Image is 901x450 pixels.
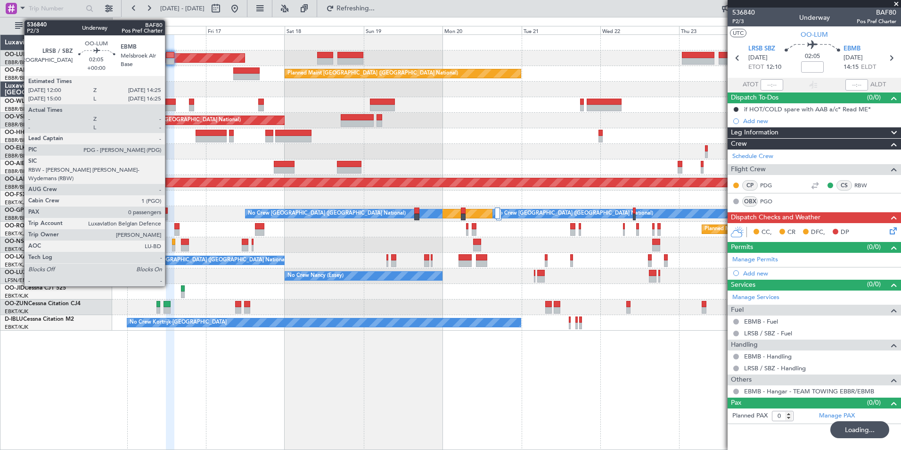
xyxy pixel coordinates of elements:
[732,152,773,161] a: Schedule Crew
[799,13,830,23] div: Underway
[5,292,28,300] a: EBKT/KJK
[830,421,889,438] div: Loading...
[5,317,74,322] a: D-IBLUCessna Citation M2
[731,164,766,175] span: Flight Crew
[805,52,820,61] span: 02:05
[5,52,28,58] span: OO-LUM
[742,196,758,207] div: OBX
[5,67,26,73] span: OO-FAE
[600,26,679,34] div: Wed 22
[744,317,778,325] a: EBMB - Fuel
[5,239,28,244] span: OO-NSG
[206,26,285,34] div: Fri 17
[867,92,881,102] span: (0/0)
[495,207,653,221] div: No Crew [GEOGRAPHIC_DATA] ([GEOGRAPHIC_DATA] National)
[5,168,30,175] a: EBBR/BRU
[679,26,758,34] div: Thu 23
[29,1,83,16] input: Trip Number
[844,44,860,54] span: EBMB
[5,199,28,206] a: EBKT/KJK
[5,317,23,322] span: D-IBLU
[870,80,886,90] span: ALDT
[844,63,859,72] span: 14:15
[5,192,26,198] span: OO-FSX
[744,387,874,395] a: EBMB - Hangar - TEAM TOWING EBBR/EBMB
[731,398,741,408] span: Pax
[5,230,28,237] a: EBKT/KJK
[760,181,781,190] a: PDG
[5,192,52,198] a: OO-FSXFalcon 7X
[336,5,376,12] span: Refreshing...
[5,59,30,66] a: EBBR/BRU
[5,145,52,151] a: OO-ELKFalcon 8X
[857,17,896,25] span: Pos Pref Charter
[5,308,28,315] a: EBKT/KJK
[867,242,881,252] span: (0/0)
[731,127,778,138] span: Leg Information
[760,197,781,206] a: PGO
[744,105,871,113] div: if HOT/COLD spare with AAB a/c* Read ME*
[5,239,81,244] a: OO-NSGCessna Citation CJ4
[287,269,344,283] div: No Crew Nancy (Essey)
[731,375,752,385] span: Others
[364,26,442,34] div: Sun 19
[442,26,521,34] div: Mon 20
[743,117,896,125] div: Add new
[748,53,768,63] span: [DATE]
[5,270,79,275] a: OO-LUXCessna Citation CJ4
[5,161,25,167] span: OO-AIE
[732,411,768,421] label: Planned PAX
[766,63,781,72] span: 12:10
[5,254,79,260] a: OO-LXACessna Citation CJ4
[731,139,747,150] span: Crew
[867,279,881,289] span: (0/0)
[731,280,755,291] span: Services
[5,270,27,275] span: OO-LUX
[5,246,28,253] a: EBKT/KJK
[5,114,26,120] span: OO-VSF
[322,1,378,16] button: Refreshing...
[748,44,775,54] span: LRSB SBZ
[5,161,51,167] a: OO-AIEFalcon 7X
[5,285,66,291] a: OO-JIDCessna CJ1 525
[25,23,99,29] span: All Aircraft
[732,8,755,17] span: 536840
[5,106,30,113] a: EBBR/BRU
[130,316,227,330] div: No Crew Kortrijk-[GEOGRAPHIC_DATA]
[704,222,814,236] div: Planned Maint Kortrijk-[GEOGRAPHIC_DATA]
[5,176,27,182] span: OO-LAH
[731,305,744,316] span: Fuel
[5,114,52,120] a: OO-VSFFalcon 8X
[732,17,755,25] span: P2/3
[867,398,881,408] span: (0/0)
[841,228,849,237] span: DP
[285,26,363,34] div: Sat 18
[522,26,600,34] div: Tue 21
[5,176,53,182] a: OO-LAHFalcon 7X
[731,340,758,350] span: Handling
[811,228,825,237] span: DFC,
[5,99,28,104] span: OO-WLP
[801,30,828,40] span: OO-LUM
[744,352,792,360] a: EBMB - Handling
[5,301,28,307] span: OO-ZUN
[130,253,287,267] div: No Crew [GEOGRAPHIC_DATA] ([GEOGRAPHIC_DATA] National)
[787,228,795,237] span: CR
[743,80,758,90] span: ATOT
[744,329,792,337] a: LRSB / SBZ - Fuel
[10,18,102,33] button: All Aircraft
[5,130,55,135] a: OO-HHOFalcon 8X
[762,228,772,237] span: CC,
[160,4,205,13] span: [DATE] - [DATE]
[5,183,30,191] a: EBBR/BRU
[844,53,863,63] span: [DATE]
[5,301,81,307] a: OO-ZUNCessna Citation CJ4
[5,145,26,151] span: OO-ELK
[114,19,130,27] div: [DATE]
[743,269,896,277] div: Add new
[127,26,206,34] div: Thu 16
[854,181,876,190] a: RBW
[287,67,458,81] div: Planned Maint [GEOGRAPHIC_DATA] ([GEOGRAPHIC_DATA] National)
[748,63,764,72] span: ETOT
[732,293,779,302] a: Manage Services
